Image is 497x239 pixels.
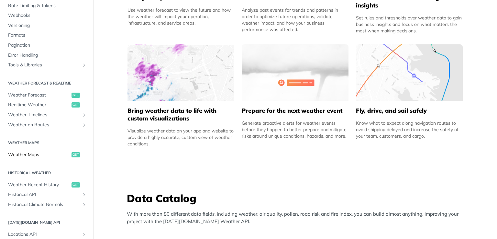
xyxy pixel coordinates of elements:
span: Versioning [8,22,87,29]
span: get [72,182,80,188]
span: Error Handling [8,52,87,59]
a: Webhooks [5,11,88,20]
div: Analyze past events for trends and patterns in order to optimize future operations, validate weat... [242,7,348,33]
a: Weather Recent Historyget [5,180,88,190]
div: Generate proactive alerts for weather events before they happen to better prepare and mitigate ri... [242,120,348,139]
span: get [72,93,80,98]
a: Realtime Weatherget [5,100,88,110]
a: Weather TimelinesShow subpages for Weather Timelines [5,110,88,120]
button: Show subpages for Weather on Routes [82,122,87,128]
a: Formats [5,30,88,40]
h2: Historical Weather [5,170,88,176]
span: Formats [8,32,87,39]
img: 994b3d6-mask-group-32x.svg [356,44,463,101]
h2: [DATE][DOMAIN_NAME] API [5,220,88,225]
span: Realtime Weather [8,102,70,108]
p: With more than 80 different data fields, including weather, air quality, pollen, road risk and fi... [127,211,467,225]
a: Historical APIShow subpages for Historical API [5,190,88,199]
span: get [72,102,80,108]
a: Tools & LibrariesShow subpages for Tools & Libraries [5,60,88,70]
a: Weather Forecastget [5,90,88,100]
img: 2c0a313-group-496-12x.svg [242,44,348,101]
button: Show subpages for Historical API [82,192,87,197]
span: Pagination [8,42,87,49]
div: Visualize weather data on your app and website to provide a highly accurate, custom view of weath... [127,128,234,147]
a: Versioning [5,21,88,30]
span: Webhooks [8,12,87,19]
button: Show subpages for Weather Timelines [82,112,87,118]
a: Pagination [5,40,88,50]
h2: Weather Forecast & realtime [5,80,88,86]
div: Set rules and thresholds over weather data to gain business insights and focus on what matters th... [356,15,463,34]
h2: Weather Maps [5,140,88,146]
span: Weather Forecast [8,92,70,98]
span: Rate Limiting & Tokens [8,3,87,9]
span: Weather Maps [8,152,70,158]
button: Show subpages for Historical Climate Normals [82,202,87,207]
span: Weather Timelines [8,112,80,118]
a: Weather Mapsget [5,150,88,160]
a: Error Handling [5,51,88,60]
h3: Data Catalog [127,191,467,205]
div: Use weather forecast to view the future and how the weather will impact your operation, infrastru... [127,7,234,26]
h5: Prepare for the next weather event [242,107,348,115]
h5: Bring weather data to life with custom visualizations [127,107,234,122]
span: Weather Recent History [8,182,70,188]
span: Historical API [8,191,80,198]
span: Locations API [8,231,80,238]
a: Rate Limiting & Tokens [5,1,88,11]
h5: Fly, drive, and sail safely [356,107,463,115]
div: Know what to expect along navigation routes to avoid shipping delayed and increase the safety of ... [356,120,463,139]
span: Historical Climate Normals [8,201,80,208]
span: get [72,152,80,157]
a: Historical Climate NormalsShow subpages for Historical Climate Normals [5,200,88,210]
a: Weather on RoutesShow subpages for Weather on Routes [5,120,88,130]
img: 4463876-group-4982x.svg [127,44,234,101]
button: Show subpages for Locations API [82,232,87,237]
span: Tools & Libraries [8,62,80,68]
span: Weather on Routes [8,122,80,128]
button: Show subpages for Tools & Libraries [82,63,87,68]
